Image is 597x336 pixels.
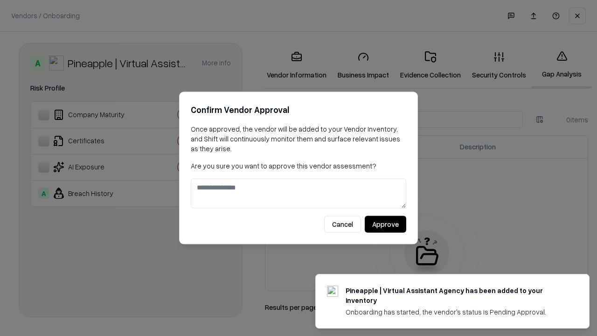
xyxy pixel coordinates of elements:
[346,307,567,317] div: Onboarding has started, the vendor's status is Pending Approval.
[191,161,406,171] p: Are you sure you want to approve this vendor assessment?
[365,216,406,233] button: Approve
[191,103,406,117] h2: Confirm Vendor Approval
[346,286,567,305] div: Pineapple | Virtual Assistant Agency has been added to your inventory
[191,124,406,154] p: Once approved, the vendor will be added to your Vendor Inventory, and Shift will continuously mon...
[324,216,361,233] button: Cancel
[327,286,338,297] img: trypineapple.com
